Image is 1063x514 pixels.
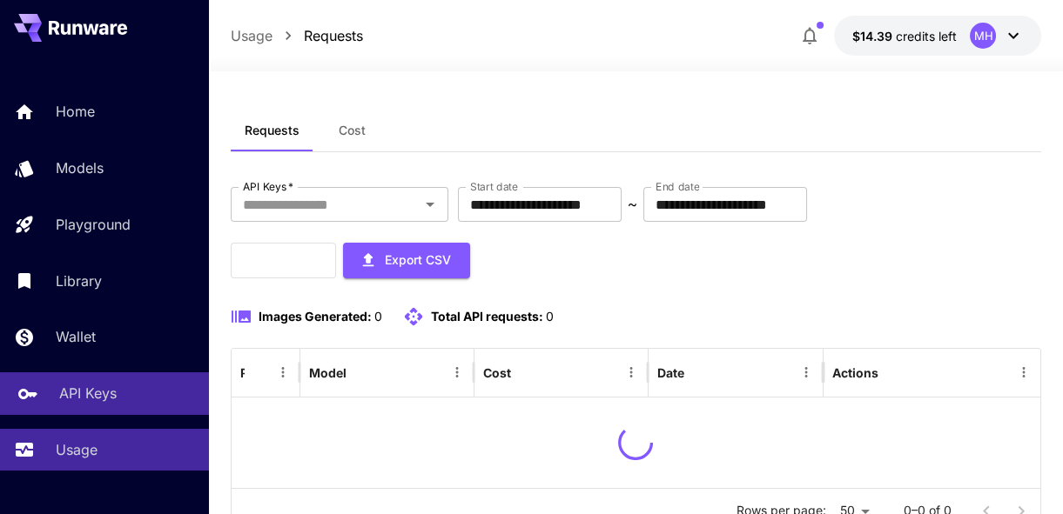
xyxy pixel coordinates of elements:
span: Requests [245,123,299,138]
p: Playground [56,214,131,235]
button: Sort [348,360,373,384]
span: credits left [895,29,956,43]
p: Models [56,157,104,178]
a: Usage [231,25,272,46]
span: Cost [339,123,366,138]
button: Sort [246,360,271,384]
button: Menu [794,360,818,384]
button: Menu [271,360,295,384]
button: Sort [686,360,710,384]
button: Menu [619,360,643,384]
div: Request [240,365,245,380]
span: Images Generated: [259,309,372,324]
a: Requests [304,25,363,46]
label: End date [656,179,699,194]
div: MH [970,23,996,49]
div: Actions [832,365,878,380]
p: Usage [56,439,98,460]
label: API Keys [243,179,293,194]
button: $14.3857MH [834,16,1041,56]
label: Start date [470,179,518,194]
div: $14.3857 [851,27,956,45]
div: Model [309,365,346,380]
span: $14.39 [851,29,895,43]
div: Cost [483,365,511,380]
p: Home [56,101,95,122]
button: Menu [445,360,469,384]
p: Wallet [56,326,96,347]
div: Date [657,365,684,380]
button: Export CSV [343,243,470,278]
span: 0 [546,309,554,324]
p: ~ [628,194,637,215]
span: 0 [374,309,382,324]
p: API Keys [59,383,117,404]
nav: breadcrumb [231,25,363,46]
button: Open [418,192,442,217]
button: Sort [513,360,537,384]
span: Total API requests: [431,309,543,324]
p: Library [56,270,102,291]
button: Menu [1012,360,1036,384]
